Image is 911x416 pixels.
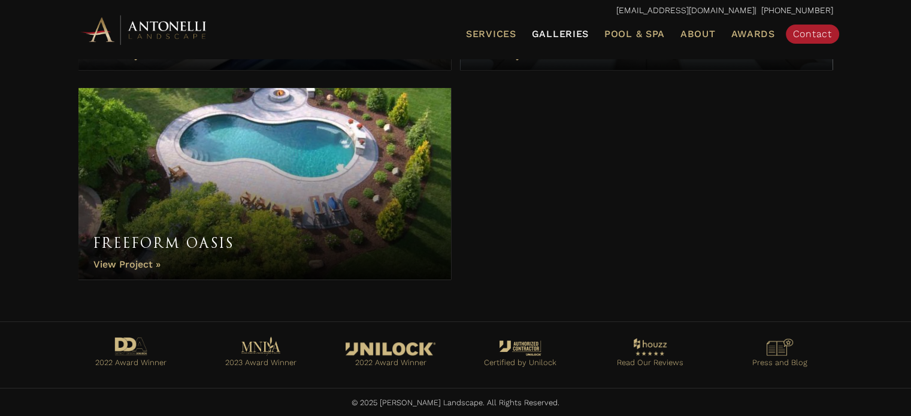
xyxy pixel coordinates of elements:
p: | [PHONE_NUMBER] [78,3,833,19]
span: Contact [793,28,832,40]
a: [EMAIL_ADDRESS][DOMAIN_NAME] [616,5,755,15]
span: About [680,29,716,39]
a: Contact [786,25,839,44]
a: Galleries [527,26,594,42]
a: Go to https://antonellilandscape.com/pool-and-spa/executive-sweet/ [78,334,184,376]
span: Pool & Spa [604,28,665,40]
a: Awards [726,26,779,42]
span: Services [466,29,516,39]
p: © 2025 [PERSON_NAME] Landscape. All Rights Reserved. [78,396,833,410]
a: Services [461,26,521,42]
a: Go to https://antonellilandscape.com/unilock-authorized-contractor/ [468,338,574,376]
a: Go to https://www.houzz.com/professionals/landscape-architects-and-landscape-designers/antonelli-... [597,335,703,376]
span: Galleries [532,28,589,40]
a: Go to https://antonellilandscape.com/featured-projects/the-white-house/ [338,339,444,376]
a: About [676,26,721,42]
span: Awards [731,28,774,40]
a: Go to https://antonellilandscape.com/press-media/ [727,336,833,375]
a: Go to https://antonellilandscape.com/pool-and-spa/dont-stop-believing/ [208,333,314,376]
a: Pool & Spa [600,26,670,42]
img: Antonelli Horizontal Logo [78,13,210,46]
